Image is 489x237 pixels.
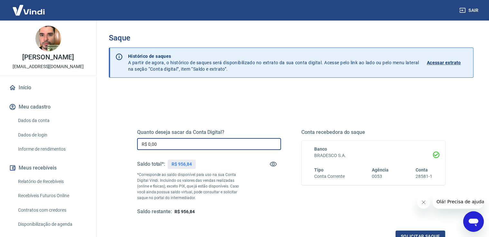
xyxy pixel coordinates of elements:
p: [EMAIL_ADDRESS][DOMAIN_NAME] [13,63,84,70]
p: A partir de agora, o histórico de saques será disponibilizado no extrato da sua conta digital. Ac... [128,53,419,72]
h5: Saldo restante: [137,208,172,215]
iframe: Mensagem da empresa [433,195,484,209]
a: Dados da conta [15,114,89,127]
h6: 28581-1 [416,173,432,180]
h6: Conta Corrente [315,173,345,180]
p: *Corresponde ao saldo disponível para uso na sua Conta Digital Vindi. Incluindo os valores das ve... [137,172,245,201]
p: Histórico de saques [128,53,419,59]
h5: Saldo total*: [137,161,165,167]
a: Informe de rendimentos [15,143,89,156]
button: Meu cadastro [8,100,89,114]
a: Recebíveis Futuros Online [15,189,89,202]
h6: 0053 [372,173,389,180]
p: [PERSON_NAME] [22,54,74,61]
span: Banco [315,146,327,152]
span: Conta [416,167,428,172]
img: fccc8893-c567-44ad-8343-6d9ec3001e33.jpeg [35,26,61,51]
a: Dados de login [15,128,89,142]
span: Agência [372,167,389,172]
h5: Conta recebedora do saque [302,129,446,136]
img: Vindi [8,0,50,20]
a: Contratos com credores [15,204,89,217]
button: Sair [458,4,481,16]
button: Meus recebíveis [8,161,89,175]
a: Acessar extrato [427,53,468,72]
p: R$ 956,84 [172,161,192,168]
iframe: Botão para abrir a janela de mensagens [463,211,484,232]
h5: Quanto deseja sacar da Conta Digital? [137,129,281,136]
span: Tipo [315,167,324,172]
p: Acessar extrato [427,59,461,66]
a: Disponibilização de agenda [15,218,89,231]
a: Início [8,81,89,95]
span: R$ 956,84 [174,209,195,214]
h3: Saque [109,33,474,42]
span: Olá! Precisa de ajuda? [4,4,54,10]
a: Relatório de Recebíveis [15,175,89,188]
iframe: Fechar mensagem [417,196,430,209]
h6: BRADESCO S.A. [315,152,433,159]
